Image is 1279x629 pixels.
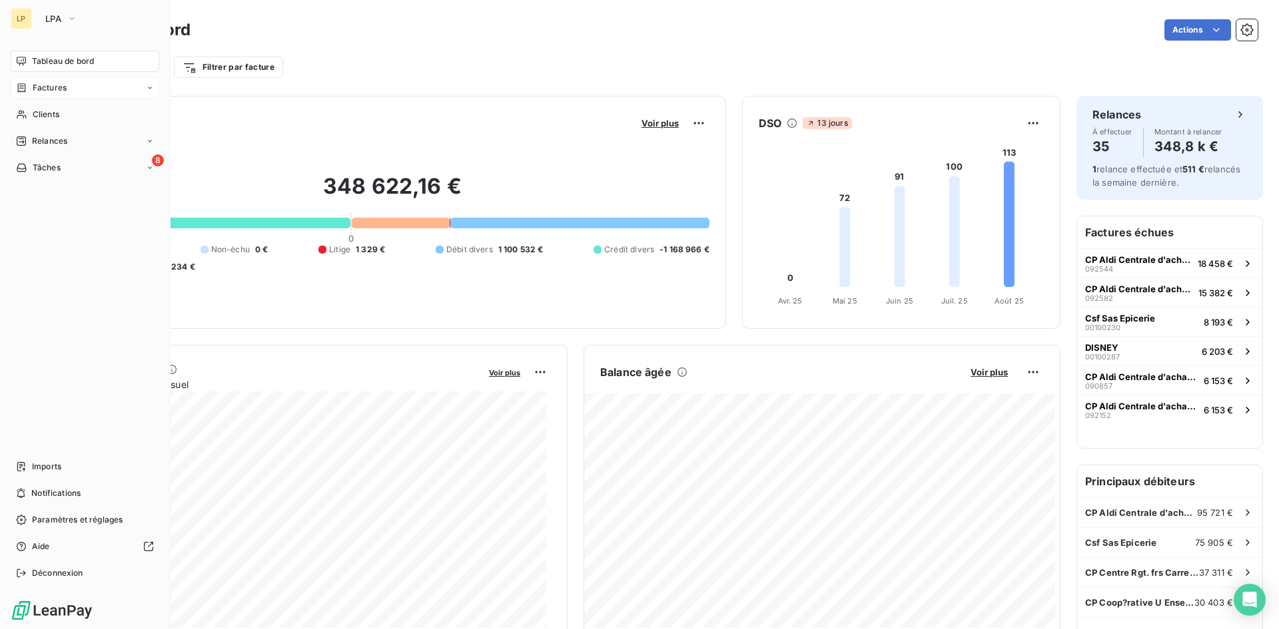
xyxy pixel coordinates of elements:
[329,244,350,256] span: Litige
[32,567,83,579] span: Déconnexion
[778,296,803,306] tspan: Avr. 25
[167,261,195,273] span: -234 €
[1234,584,1266,616] div: Open Intercom Messenger
[1202,346,1233,357] span: 6 203 €
[489,368,520,377] span: Voir plus
[152,154,164,166] span: 8
[11,104,159,125] a: Clients
[33,162,61,174] span: Tâches
[1198,288,1233,298] span: 15 382 €
[638,117,683,129] button: Voir plus
[211,244,250,256] span: Non-échu
[1077,336,1262,365] button: DISNEY001002876 203 €
[1085,254,1192,265] span: CP Aldi Centrale d'achats et c
[1077,395,1262,424] button: CP Aldi Centrale d'achats et c0921526 153 €
[1204,375,1233,386] span: 6 153 €
[75,173,709,213] h2: 348 622,16 €
[1204,317,1233,327] span: 8 193 €
[32,55,94,67] span: Tableau de bord
[941,296,968,306] tspan: Juil. 25
[833,296,857,306] tspan: Mai 25
[1077,248,1262,278] button: CP Aldi Centrale d'achats et c09254418 458 €
[1164,19,1231,41] button: Actions
[1085,537,1156,548] span: Csf Sas Epicerie
[31,487,81,499] span: Notifications
[1085,411,1111,419] span: 092152
[1197,507,1233,518] span: 95 721 €
[659,244,709,256] span: -1 168 966 €
[1085,323,1120,331] span: 00100230
[32,135,67,147] span: Relances
[32,461,61,473] span: Imports
[1085,567,1199,578] span: CP Centre Rgt. frs Carrefour
[1077,465,1262,497] h6: Principaux débiteurs
[886,296,913,306] tspan: Juin 25
[1085,353,1120,361] span: 00100287
[1085,265,1113,273] span: 092544
[446,244,493,256] span: Débit divers
[45,13,61,24] span: LPA
[33,108,59,120] span: Clients
[1077,216,1262,248] h6: Factures échues
[1195,537,1233,548] span: 75 905 €
[75,377,480,391] span: Chiffre d'affaires mensuel
[1204,405,1233,415] span: 6 153 €
[485,366,524,378] button: Voir plus
[1085,597,1194,608] span: CP Coop?rative U Enseigne
[1198,258,1233,269] span: 18 458 €
[32,514,123,526] span: Paramètres et réglages
[641,118,679,128] span: Voir plus
[11,8,32,29] div: LP
[11,130,159,152] a: Relances
[1077,307,1262,336] button: Csf Sas Epicerie001002308 193 €
[1092,136,1132,157] h4: 35
[1085,507,1197,518] span: CP Aldi Centrale d'achats et c
[1077,365,1262,395] button: CP Aldi Centrale d'achats et c0908576 153 €
[759,115,781,131] h6: DSO
[971,367,1008,377] span: Voir plus
[33,82,67,94] span: Factures
[1077,278,1262,307] button: CP Aldi Centrale d'achats et c09258215 382 €
[1092,164,1096,174] span: 1
[1154,128,1222,136] span: Montant à relancer
[348,233,354,244] span: 0
[174,57,283,78] button: Filtrer par facture
[11,509,159,530] a: Paramètres et réglages
[11,51,159,72] a: Tableau de bord
[967,366,1012,378] button: Voir plus
[11,536,159,557] a: Aide
[255,244,268,256] span: 0 €
[1092,106,1141,122] h6: Relances
[1154,136,1222,157] h4: 348,8 k €
[1085,284,1193,294] span: CP Aldi Centrale d'achats et c
[995,296,1024,306] tspan: Août 25
[803,117,851,129] span: 13 jours
[1199,567,1233,578] span: 37 311 €
[1194,597,1233,608] span: 30 403 €
[604,244,654,256] span: Crédit divers
[1182,164,1204,174] span: 511 €
[1085,342,1118,353] span: DISNEY
[1092,128,1132,136] span: À effectuer
[1085,371,1198,382] span: CP Aldi Centrale d'achats et c
[1085,294,1113,302] span: 092582
[1085,313,1155,323] span: Csf Sas Epicerie
[11,157,159,178] a: 8Tâches
[32,540,50,552] span: Aide
[1085,401,1198,411] span: CP Aldi Centrale d'achats et c
[11,600,93,621] img: Logo LeanPay
[11,77,159,99] a: Factures
[11,456,159,477] a: Imports
[1092,164,1240,188] span: relance effectuée et relancés la semaine dernière.
[498,244,544,256] span: 1 100 532 €
[600,364,671,380] h6: Balance âgée
[356,244,385,256] span: 1 329 €
[1085,382,1112,390] span: 090857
